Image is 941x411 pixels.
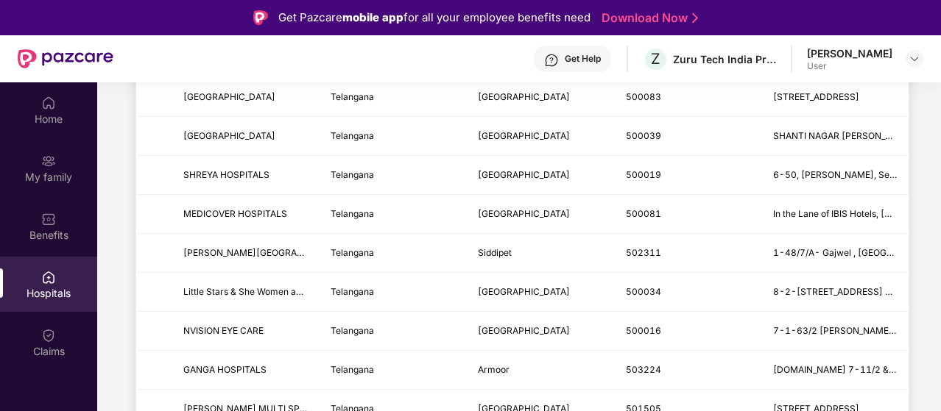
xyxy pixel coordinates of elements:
td: In the Lane of IBIS Hotels, Madhapur, Hitech City [761,195,909,234]
span: Telangana [331,130,374,141]
img: svg+xml;base64,PHN2ZyBpZD0iRHJvcGRvd24tMzJ4MzIiIHhtbG5zPSJodHRwOi8vd3d3LnczLm9yZy8yMDAwL3N2ZyIgd2... [909,53,920,65]
td: Hyderabad [466,195,613,234]
a: Download Now [602,10,694,26]
span: Telangana [331,169,374,180]
span: [GEOGRAPHIC_DATA] [478,208,570,219]
td: Armoor [466,351,613,390]
td: 2 Nagaram Rd, Ayyappa Colony [761,78,909,117]
span: Telangana [331,286,374,297]
img: svg+xml;base64,PHN2ZyBpZD0iSG9zcGl0YWxzIiB4bWxucz0iaHR0cDovL3d3dy53My5vcmcvMjAwMC9zdmciIHdpZHRoPS... [41,270,56,285]
img: Stroke [692,10,698,26]
td: Secunderabad [466,78,613,117]
span: [GEOGRAPHIC_DATA] [183,130,275,141]
div: User [807,60,892,72]
td: Sunlifes Hospital [172,78,319,117]
span: [PERSON_NAME][GEOGRAPHIC_DATA] [183,247,348,258]
td: Telangana [319,195,466,234]
td: GANGA HOSPITALS [172,351,319,390]
span: Telangana [331,325,374,336]
td: SHREYA HOSPITALS [172,156,319,195]
td: Hyderabad [466,156,613,195]
img: svg+xml;base64,PHN2ZyBpZD0iQ2xhaW0iIHhtbG5zPSJodHRwOi8vd3d3LnczLm9yZy8yMDAwL3N2ZyIgd2lkdGg9IjIwIi... [41,328,56,343]
td: Telangana [319,117,466,156]
td: Telangana [319,312,466,351]
img: svg+xml;base64,PHN2ZyBpZD0iQmVuZWZpdHMiIHhtbG5zPSJodHRwOi8vd3d3LnczLm9yZy8yMDAwL3N2ZyIgd2lkdGg9Ij... [41,212,56,226]
span: Telangana [331,91,374,102]
td: Hyderabad [466,312,613,351]
img: Logo [253,10,268,25]
span: [GEOGRAPHIC_DATA] [478,286,570,297]
span: Siddipet [478,247,512,258]
img: New Pazcare Logo [18,49,113,68]
span: 500016 [626,325,661,336]
td: MEDICOVER HOSPITALS [172,195,319,234]
span: [GEOGRAPHIC_DATA] [478,325,570,336]
span: Telangana [331,247,374,258]
td: Telangana [319,351,466,390]
span: 500019 [626,169,661,180]
td: Hyderabad [466,117,613,156]
span: 500039 [626,130,661,141]
span: Armoor [478,364,510,375]
span: [GEOGRAPHIC_DATA] [478,169,570,180]
span: [STREET_ADDRESS] [773,91,859,102]
td: 8-2-596 ascent towers, road no. 10. Banjara hills [761,273,909,312]
span: 500034 [626,286,661,297]
span: Telangana [331,364,374,375]
td: YASHASVI HOSPITAL [172,234,319,273]
td: NVISION EYE CARE [172,312,319,351]
td: Telangana [319,273,466,312]
img: svg+xml;base64,PHN2ZyBpZD0iSG9tZSIgeG1sbnM9Imh0dHA6Ly93d3cudzMub3JnLzIwMDAvc3ZnIiB3aWR0aD0iMjAiIG... [41,96,56,110]
span: SHREYA HOSPITALS [183,169,269,180]
td: Telangana [319,234,466,273]
span: GANGA HOSPITALS [183,364,267,375]
div: [PERSON_NAME] [807,46,892,60]
strong: mobile app [342,10,403,24]
span: Telangana [331,208,374,219]
td: 1-48/7/A- Gajwel , Pregnapur Sri Partheveshwara Nagar Colony [761,234,909,273]
span: [GEOGRAPHIC_DATA] [478,130,570,141]
td: Citi Neuro Centre [172,117,319,156]
span: 503224 [626,364,661,375]
span: [GEOGRAPHIC_DATA] [478,91,570,102]
img: svg+xml;base64,PHN2ZyBpZD0iSGVscC0zMngzMiIgeG1sbnM9Imh0dHA6Ly93d3cudzMub3JnLzIwMDAvc3ZnIiB3aWR0aD... [544,53,559,68]
span: 502311 [626,247,661,258]
span: 500081 [626,208,661,219]
span: NVISION EYE CARE [183,325,264,336]
div: Get Help [565,53,601,65]
td: Little Stars & She Women and Children Hospital [172,273,319,312]
td: SHANTI NAGAR UPPAL SURVEY NO 93/2 & 125, OPP BHARATH PETROL PUMP WARANGAL HIGHWAY MAINROAD [761,117,909,156]
td: H.NO 7-11/2 & 7-11/3,Beside Super Market Mamidipalli, Armoor Mandal, Nizamabad , Pipri , Armoor [761,351,909,390]
img: svg+xml;base64,PHN2ZyB3aWR0aD0iMjAiIGhlaWdodD0iMjAiIHZpZXdCb3g9IjAgMCAyMCAyMCIgZmlsbD0ibm9uZSIgeG... [41,154,56,168]
span: MEDICOVER HOSPITALS [183,208,287,219]
span: Z [651,50,660,68]
span: [GEOGRAPHIC_DATA] [183,91,275,102]
td: 7-1-63/2 OPP VAISHALI APARTMENT, DHARAM KARAM ROAD [761,312,909,351]
span: 500083 [626,91,661,102]
td: Hyderabad [466,273,613,312]
td: Siddipet [466,234,613,273]
td: Telangana [319,156,466,195]
td: Telangana [319,78,466,117]
div: Get Pazcare for all your employee benefits need [278,9,591,26]
div: Zuru Tech India Private Limited [673,52,776,66]
td: 6-50, Anand Nagar, Serillingampally [761,156,909,195]
span: Little Stars & She Women and Children Hospital [183,286,380,297]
